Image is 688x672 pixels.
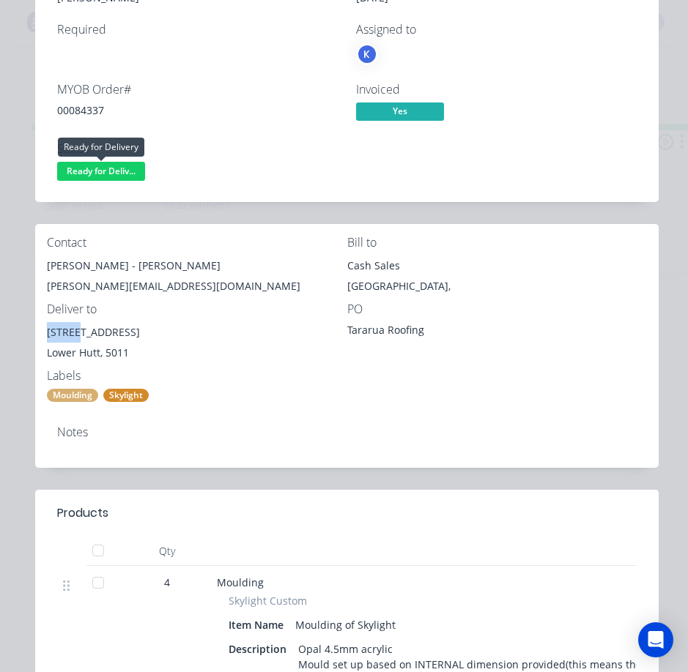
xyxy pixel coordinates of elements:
[58,138,144,157] div: Ready for Delivery
[347,302,648,316] div: PO
[47,322,347,343] div: [STREET_ADDRESS]
[164,575,170,590] span: 4
[57,83,339,97] div: MYOB Order #
[347,255,648,302] div: Cash Sales[GEOGRAPHIC_DATA],
[347,276,648,296] div: [GEOGRAPHIC_DATA],
[347,236,648,250] div: Bill to
[638,622,673,657] div: Open Intercom Messenger
[229,593,307,608] span: Skylight Custom
[47,276,347,296] div: [PERSON_NAME][EMAIL_ADDRESS][DOMAIN_NAME]
[47,322,347,369] div: [STREET_ADDRESS]Lower Hutt, 5011
[47,302,347,316] div: Deliver to
[57,162,145,180] span: Ready for Deliv...
[47,343,347,363] div: Lower Hutt, 5011
[217,575,264,589] span: Moulding
[356,102,444,121] span: Yes
[57,425,637,439] div: Notes
[347,322,530,343] div: Tararua Roofing
[57,23,339,37] div: Required
[47,236,347,250] div: Contact
[57,102,339,118] div: 00084337
[57,142,339,156] div: Status
[103,389,149,402] div: Skylight
[229,638,292,660] div: Description
[356,23,637,37] div: Assigned to
[47,255,347,302] div: [PERSON_NAME] - [PERSON_NAME][PERSON_NAME][EMAIL_ADDRESS][DOMAIN_NAME]
[123,537,211,566] div: Qty
[347,255,648,276] div: Cash Sales
[289,614,402,635] div: Moulding of Skylight
[229,614,289,635] div: Item Name
[356,83,637,97] div: Invoiced
[57,162,145,184] button: Ready for Deliv...
[356,43,378,65] button: K
[47,389,98,402] div: Moulding
[47,369,347,383] div: Labels
[57,504,108,522] div: Products
[47,255,347,276] div: [PERSON_NAME] - [PERSON_NAME]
